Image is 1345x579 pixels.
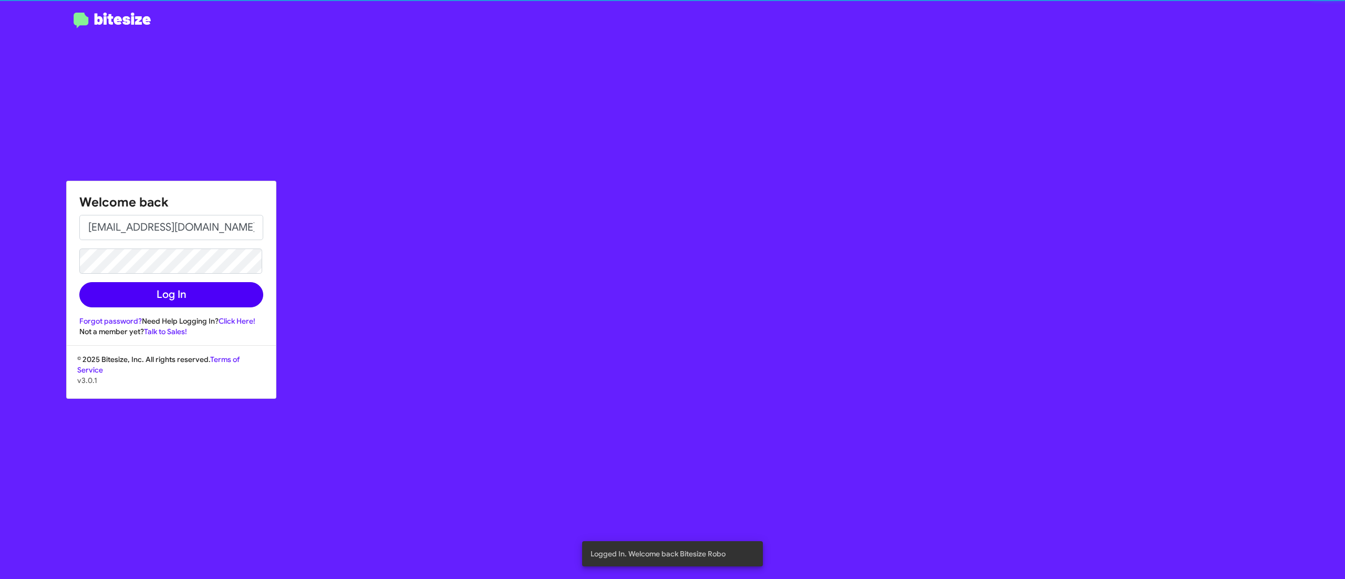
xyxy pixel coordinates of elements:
h1: Welcome back [79,194,263,211]
div: © 2025 Bitesize, Inc. All rights reserved. [67,354,276,398]
a: Forgot password? [79,316,142,326]
a: Talk to Sales! [144,327,187,336]
input: Email address [79,215,263,240]
button: Log In [79,282,263,307]
span: Logged In. Welcome back Bitesize Robo [591,549,726,559]
p: v3.0.1 [77,375,265,386]
div: Not a member yet? [79,326,263,337]
a: Click Here! [219,316,255,326]
a: Terms of Service [77,355,240,375]
div: Need Help Logging In? [79,316,263,326]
